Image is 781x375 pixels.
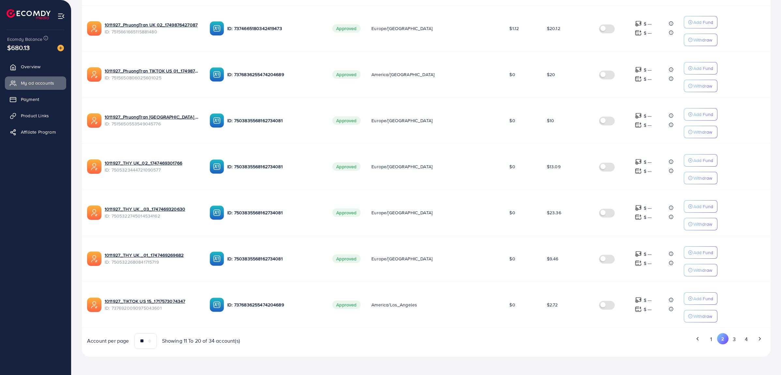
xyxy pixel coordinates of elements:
span: $23.36 [547,209,561,216]
span: Approved [332,70,360,79]
p: $ --- [644,296,652,304]
button: Withdraw [684,264,717,276]
p: ID: 7376836255474204689 [227,71,322,78]
p: Add Fund [693,249,713,256]
img: ic-ads-acc.e4c84228.svg [87,67,101,82]
img: top-up amount [635,204,642,211]
p: $ --- [644,158,652,166]
span: $20 [547,71,555,78]
img: ic-ads-acc.e4c84228.svg [87,21,101,36]
span: My ad accounts [21,80,54,86]
button: Add Fund [684,292,717,305]
p: $ --- [644,250,652,258]
span: ID: 7515661665115881480 [105,28,199,35]
p: Add Fund [693,64,713,72]
span: Account per page [87,337,129,345]
a: Overview [5,60,66,73]
img: ic-ba-acc.ded83a64.svg [210,205,224,220]
p: Add Fund [693,156,713,164]
button: Go to previous page [692,333,703,344]
span: ID: 7376920090975043601 [105,305,199,311]
button: Go to page 4 [740,333,752,345]
div: <span class='underline'>1011927_TIKTOK US 15_1717573074347</span></br>7376920090975043601 [105,298,199,311]
img: top-up amount [635,306,642,313]
button: Go to next page [754,333,765,344]
button: Withdraw [684,34,717,46]
p: Withdraw [693,266,712,274]
p: Add Fund [693,110,713,118]
a: My ad accounts [5,76,66,90]
button: Go to page 3 [728,333,740,345]
img: top-up amount [635,251,642,257]
span: $0 [509,71,515,78]
p: Withdraw [693,220,712,228]
button: Withdraw [684,126,717,138]
span: Approved [332,162,360,171]
img: top-up amount [635,112,642,119]
p: $ --- [644,213,652,221]
button: Withdraw [684,218,717,230]
p: ID: 7503835568162734081 [227,255,322,263]
img: top-up amount [635,122,642,128]
div: <span class='underline'>1011927_PhuongTran TIKTOK US 01_1749873828056</span></br>7515650806025601025 [105,68,199,81]
span: America/Los_Angeles [371,302,417,308]
div: <span class='underline'>1011927_THY UK_02_1747469301766</span></br>7505323444721090577 [105,160,199,173]
p: $ --- [644,121,652,129]
a: 1011927_THY UK _01_1747469269682 [105,252,184,258]
span: Overview [21,63,40,70]
button: Go to page 1 [705,333,717,345]
button: Add Fund [684,108,717,121]
span: Affiliate Program [21,129,56,135]
span: Payment [21,96,39,103]
p: $ --- [644,167,652,175]
span: ID: 7515650806025601025 [105,74,199,81]
div: <span class='underline'>1011927_THY UK _03_1747469320630</span></br>7505322745014534162 [105,206,199,219]
img: top-up amount [635,75,642,82]
img: ic-ads-acc.e4c84228.svg [87,205,101,220]
img: menu [57,12,65,20]
span: ID: 7505322680841715719 [105,259,199,265]
img: logo [7,9,51,19]
p: Withdraw [693,128,712,136]
p: ID: 7374665180342419473 [227,24,322,32]
p: Withdraw [693,312,712,320]
p: ID: 7503835568162734081 [227,163,322,171]
span: ID: 7505322745014534162 [105,213,199,219]
img: ic-ads-acc.e4c84228.svg [87,113,101,128]
p: $ --- [644,204,652,212]
button: Add Fund [684,16,717,28]
span: Product Links [21,112,49,119]
span: ID: 7505323444721090577 [105,167,199,173]
p: ID: 7503835568162734081 [227,209,322,217]
span: $13.09 [547,163,561,170]
p: $ --- [644,75,652,83]
img: top-up amount [635,168,642,174]
img: top-up amount [635,297,642,303]
span: $1.12 [509,25,519,32]
span: $20.12 [547,25,560,32]
p: Withdraw [693,36,712,44]
ul: Pagination [431,333,765,345]
a: 1011927_PhuongTran [GEOGRAPHIC_DATA] 01_1749873767691 [105,114,199,120]
img: ic-ads-acc.e4c84228.svg [87,298,101,312]
span: $10 [547,117,554,124]
a: Affiliate Program [5,125,66,139]
span: Approved [332,301,360,309]
img: top-up amount [635,158,642,165]
img: ic-ba-acc.ded83a64.svg [210,21,224,36]
button: Withdraw [684,172,717,184]
a: Payment [5,93,66,106]
img: top-up amount [635,214,642,220]
p: $ --- [644,29,652,37]
iframe: Chat [753,346,776,370]
img: ic-ads-acc.e4c84228.svg [87,159,101,174]
a: 1011927_TIKTOK US 15_1717573074347 [105,298,185,304]
p: Add Fund [693,18,713,26]
span: Europe/[GEOGRAPHIC_DATA] [371,255,432,262]
span: Approved [332,254,360,263]
button: Withdraw [684,80,717,92]
img: ic-ba-acc.ded83a64.svg [210,298,224,312]
a: Product Links [5,109,66,122]
img: ic-ads-acc.e4c84228.svg [87,252,101,266]
span: Europe/[GEOGRAPHIC_DATA] [371,117,432,124]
